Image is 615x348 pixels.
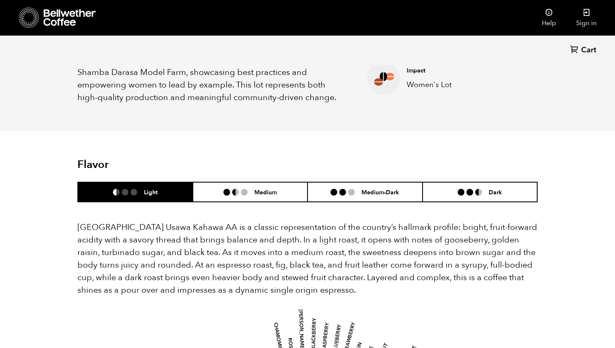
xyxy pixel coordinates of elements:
h4: Impact [407,67,525,75]
p: Women's Lot [407,79,525,90]
p: [GEOGRAPHIC_DATA] Usawa Kahawa AA is a classic representation of the country’s hallmark profile: ... [77,221,538,296]
span: Cart [581,45,596,55]
a: Cart [570,45,598,56]
h6: Medium-Dark [361,188,399,196]
h2: Flavor [77,158,231,171]
h6: Dark [489,188,502,196]
h6: Medium [254,188,277,196]
h6: Light [144,188,158,196]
